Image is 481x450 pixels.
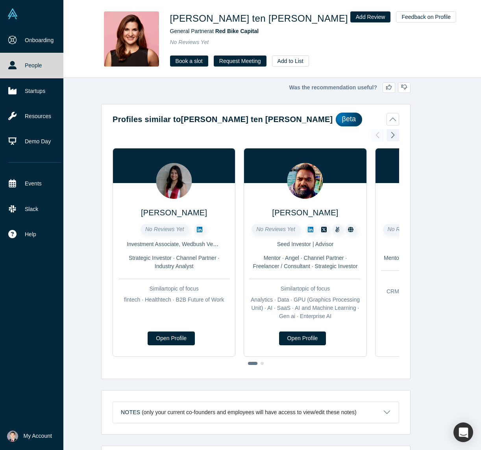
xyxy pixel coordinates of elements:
h2: Profiles similar to [PERSON_NAME] ten [PERSON_NAME] [113,113,333,125]
img: Ethan Yang's Account [7,431,18,442]
a: Open Profile [148,331,195,345]
span: No Reviews Yet [388,226,427,232]
span: My Account [24,432,52,440]
button: Add to List [272,56,309,67]
img: Rhea Uppal's Profile Image [156,163,192,199]
span: Help [25,230,36,239]
a: Book a slot [170,56,208,67]
h1: [PERSON_NAME] ten [PERSON_NAME] [170,11,348,26]
img: Venu Anuganti's Profile Image [287,163,323,199]
span: Seed Investor | Advisor [277,241,334,247]
span: No Reviews Yet [145,226,184,232]
button: Request Meeting [214,56,266,67]
div: Strategic Investor · Channel Partner · Industry Analyst [118,254,229,270]
div: Was the recommendation useful? [101,82,411,93]
div: βeta [336,113,362,126]
span: Analytics · Data · GPU (Graphics Processing Unit) · AI · SaaS · AI and Machine Learning · Gen ai ... [251,296,360,319]
span: Investment Associate, Wedbush Ventures [127,241,228,247]
img: Alchemist Vault Logo [7,8,18,19]
span: fintech · Healthtech · B2B Future of Work [124,296,224,303]
span: No Reviews Yet [170,39,209,45]
span: General Partner at [170,28,259,34]
a: Open Profile [279,331,326,345]
a: Red Bike Capital [215,28,259,34]
button: Notes (only your current co-founders and employees will have access to view/edit these notes) [113,402,399,423]
h3: Notes [121,408,140,417]
div: Similar topic of focus [118,285,229,293]
button: My Account [7,431,52,442]
button: Feedback on Profile [396,11,456,22]
p: (only your current co-founders and employees will have access to view/edit these notes) [142,409,357,416]
button: Add Review [350,11,391,22]
a: [PERSON_NAME] [272,208,338,217]
span: No Reviews Yet [256,226,295,232]
div: Similar topic of focus [250,285,361,293]
button: Profiles similar to[PERSON_NAME] ten [PERSON_NAME]βeta [113,113,399,126]
div: Mentor · Angel · Channel Partner · Freelancer / Consultant · Strategic Investor [250,254,361,270]
img: Rachel ten Brink's Profile Image [104,11,159,67]
a: [PERSON_NAME] [141,208,207,217]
